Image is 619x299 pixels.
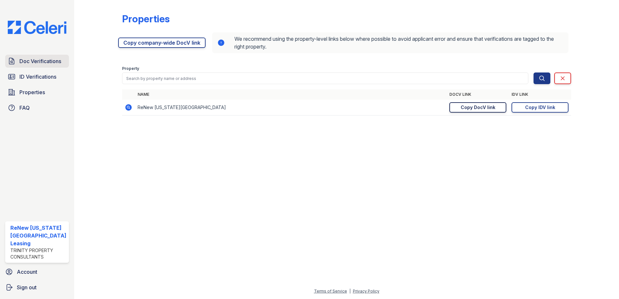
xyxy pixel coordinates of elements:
[135,100,447,116] td: ReNew [US_STATE][GEOGRAPHIC_DATA]
[5,101,69,114] a: FAQ
[17,268,37,276] span: Account
[118,38,206,48] a: Copy company-wide DocV link
[5,86,69,99] a: Properties
[122,13,170,25] div: Properties
[3,281,72,294] a: Sign out
[5,70,69,83] a: ID Verifications
[3,21,72,34] img: CE_Logo_Blue-a8612792a0a2168367f1c8372b55b34899dd931a85d93a1a3d3e32e68fde9ad4.png
[512,102,568,113] a: Copy IDV link
[19,88,45,96] span: Properties
[122,66,139,71] label: Property
[19,104,30,112] span: FAQ
[447,89,509,100] th: DocV Link
[122,72,529,84] input: Search by property name or address
[10,224,66,247] div: ReNew [US_STATE][GEOGRAPHIC_DATA] Leasing
[449,102,506,113] a: Copy DocV link
[17,283,37,291] span: Sign out
[135,89,447,100] th: Name
[5,55,69,68] a: Doc Verifications
[353,289,379,293] a: Privacy Policy
[212,32,569,53] div: We recommend using the property-level links below where possible to avoid applicant error and ens...
[314,289,347,293] a: Terms of Service
[509,89,571,100] th: IDV Link
[525,104,555,111] div: Copy IDV link
[461,104,495,111] div: Copy DocV link
[349,289,351,293] div: |
[19,57,61,65] span: Doc Verifications
[3,265,72,278] a: Account
[10,247,66,260] div: Trinity Property Consultants
[19,73,56,81] span: ID Verifications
